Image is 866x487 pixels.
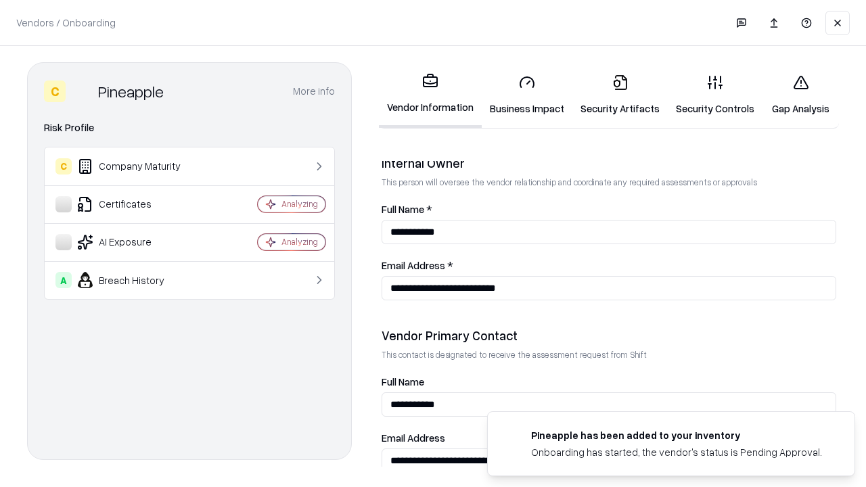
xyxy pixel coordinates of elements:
img: pineappleenergy.com [504,428,520,444]
div: Vendor Primary Contact [382,327,836,344]
a: Gap Analysis [762,64,839,126]
p: This contact is designated to receive the assessment request from Shift [382,349,836,361]
a: Vendor Information [379,62,482,128]
div: Onboarding has started, the vendor's status is Pending Approval. [531,445,822,459]
label: Email Address [382,433,836,443]
label: Full Name * [382,204,836,214]
div: AI Exposure [55,234,217,250]
button: More info [293,79,335,103]
a: Security Artifacts [572,64,668,126]
div: Pineapple [98,80,164,102]
div: Pineapple has been added to your inventory [531,428,822,442]
div: Certificates [55,196,217,212]
div: Internal Owner [382,155,836,171]
p: Vendors / Onboarding [16,16,116,30]
a: Security Controls [668,64,762,126]
label: Full Name [382,377,836,387]
div: C [55,158,72,175]
a: Business Impact [482,64,572,126]
div: C [44,80,66,102]
div: Analyzing [281,198,318,210]
div: Breach History [55,272,217,288]
div: Company Maturity [55,158,217,175]
div: Risk Profile [44,120,335,136]
p: This person will oversee the vendor relationship and coordinate any required assessments or appro... [382,177,836,188]
div: Analyzing [281,236,318,248]
img: Pineapple [71,80,93,102]
label: Email Address * [382,260,836,271]
div: A [55,272,72,288]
